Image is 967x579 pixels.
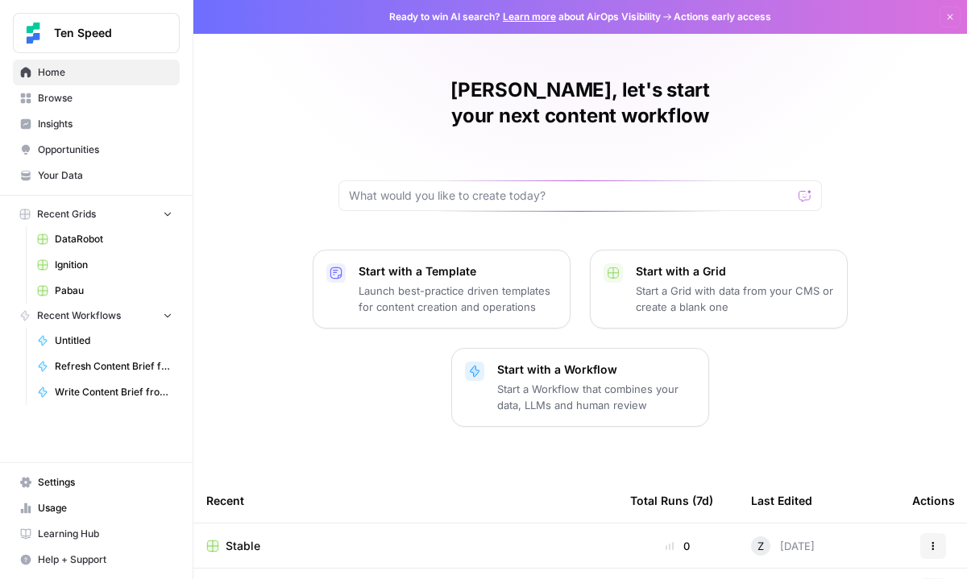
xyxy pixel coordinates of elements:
span: Learning Hub [38,527,172,541]
button: Recent Grids [13,202,180,226]
span: Refresh Content Brief from Keyword [DEV] [55,359,172,374]
span: Write Content Brief from Keyword [DEV] [55,385,172,399]
span: Your Data [38,168,172,183]
span: Recent Workflows [37,308,121,323]
a: Usage [13,495,180,521]
a: Opportunities [13,137,180,163]
span: Help + Support [38,552,172,567]
a: Untitled [30,328,180,354]
button: Help + Support [13,547,180,573]
div: [DATE] [751,536,815,556]
button: Recent Workflows [13,304,180,328]
span: Z [757,538,764,554]
p: Launch best-practice driven templates for content creation and operations [359,283,557,315]
div: Recent [206,478,604,523]
button: Start with a GridStart a Grid with data from your CMS or create a blank one [590,250,848,329]
span: Untitled [55,333,172,348]
button: Workspace: Ten Speed [13,13,180,53]
span: Home [38,65,172,80]
p: Start a Workflow that combines your data, LLMs and human review [497,381,695,413]
input: What would you like to create today? [349,188,792,204]
p: Start with a Grid [636,263,834,279]
button: Start with a TemplateLaunch best-practice driven templates for content creation and operations [313,250,571,329]
a: Stable [206,538,604,554]
a: Learn more [503,10,556,23]
span: Actions early access [674,10,771,24]
a: Refresh Content Brief from Keyword [DEV] [30,354,180,379]
a: Write Content Brief from Keyword [DEV] [30,379,180,405]
span: Ten Speed [54,25,151,41]
a: Learning Hub [13,521,180,547]
img: Ten Speed Logo [19,19,48,48]
a: Your Data [13,163,180,188]
span: Browse [38,91,172,105]
span: Pabau [55,283,172,298]
a: DataRobot [30,226,180,252]
a: Home [13,60,180,85]
span: Usage [38,501,172,515]
span: Ignition [55,258,172,272]
span: Recent Grids [37,207,96,221]
span: Ready to win AI search? about AirOps Visibility [389,10,661,24]
a: Settings [13,469,180,495]
div: Last Edited [751,478,812,523]
p: Start with a Workflow [497,362,695,378]
p: Start with a Template [359,263,557,279]
span: Settings [38,475,172,490]
span: Stable [226,538,260,554]
p: Start a Grid with data from your CMS or create a blank one [636,283,834,315]
a: Browse [13,85,180,111]
a: Insights [13,111,180,137]
a: Pabau [30,278,180,304]
span: Opportunities [38,143,172,157]
span: Insights [38,117,172,131]
span: DataRobot [55,232,172,246]
button: Start with a WorkflowStart a Workflow that combines your data, LLMs and human review [451,348,709,427]
div: Actions [912,478,955,523]
div: Total Runs (7d) [630,478,713,523]
a: Ignition [30,252,180,278]
div: 0 [630,538,725,554]
h1: [PERSON_NAME], let's start your next content workflow [338,77,822,129]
